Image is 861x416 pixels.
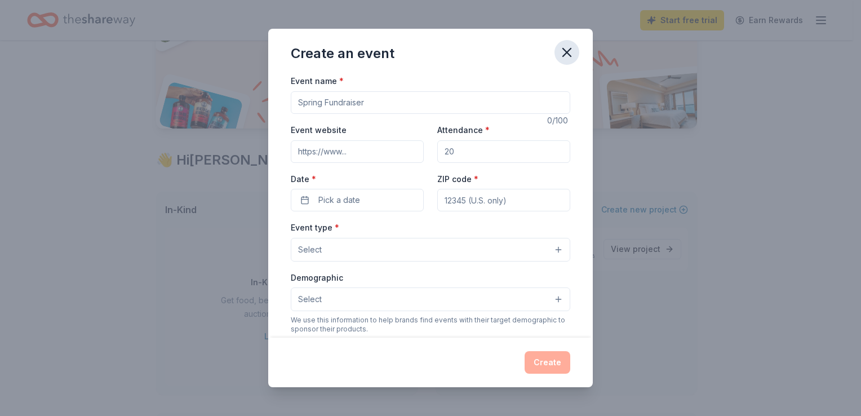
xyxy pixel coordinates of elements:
label: ZIP code [437,174,478,185]
button: Select [291,238,570,262]
label: Demographic [291,272,343,284]
span: Select [298,243,322,256]
label: Date [291,174,424,185]
input: 12345 (U.S. only) [437,189,570,211]
input: 20 [437,140,570,163]
div: We use this information to help brands find events with their target demographic to sponsor their... [291,316,570,334]
button: Select [291,287,570,311]
div: 0 /100 [547,114,570,127]
input: Spring Fundraiser [291,91,570,114]
span: Pick a date [318,193,360,207]
label: Event name [291,76,344,87]
input: https://www... [291,140,424,163]
label: Attendance [437,125,490,136]
button: Pick a date [291,189,424,211]
div: Create an event [291,45,394,63]
label: Event type [291,222,339,233]
span: Select [298,293,322,306]
label: Event website [291,125,347,136]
